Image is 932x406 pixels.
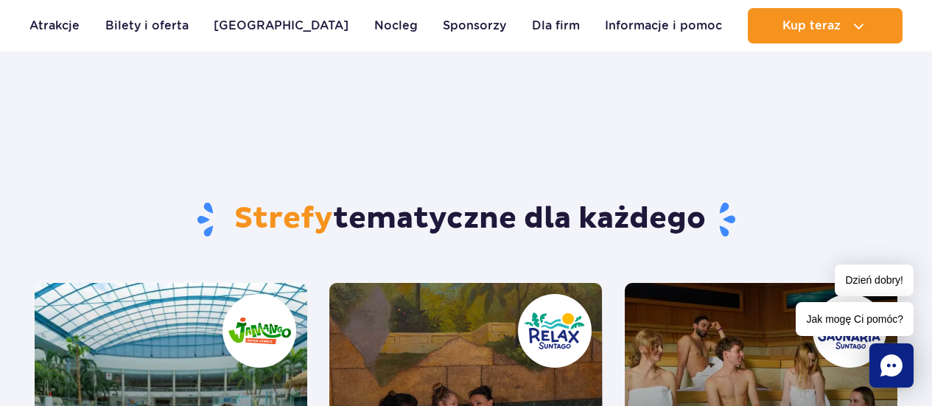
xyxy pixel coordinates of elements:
div: Chat [869,343,914,388]
a: Sponsorzy [443,8,506,43]
a: Bilety i oferta [105,8,189,43]
a: Informacje i pomoc [605,8,722,43]
span: Strefy [234,200,333,237]
h1: tematyczne dla każdego [35,200,897,239]
span: Dzień dobry! [835,265,914,296]
a: Dla firm [532,8,580,43]
a: [GEOGRAPHIC_DATA] [214,8,348,43]
button: Kup teraz [748,8,903,43]
a: Nocleg [374,8,418,43]
span: Jak mogę Ci pomóc? [796,302,914,336]
a: Atrakcje [29,8,80,43]
span: Kup teraz [782,19,841,32]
